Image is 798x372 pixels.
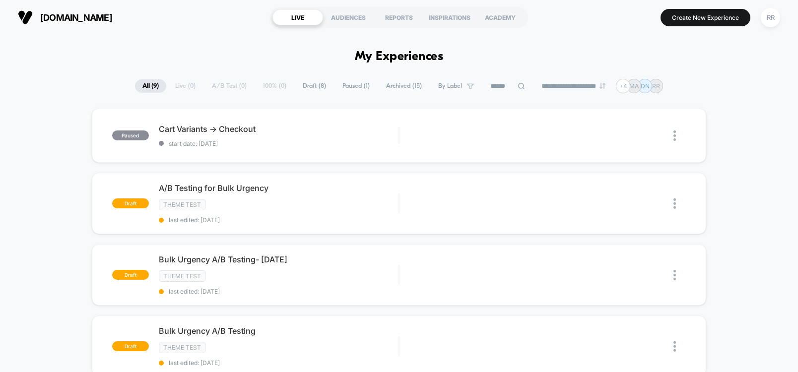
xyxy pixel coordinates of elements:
span: All ( 9 ) [135,79,166,93]
button: [DOMAIN_NAME] [15,9,115,25]
span: A/B Testing for Bulk Urgency [159,183,399,193]
p: MA [629,82,639,90]
span: By Label [438,82,462,90]
div: INSPIRATIONS [424,9,475,25]
h1: My Experiences [355,50,444,64]
span: start date: [DATE] [159,140,399,147]
span: last edited: [DATE] [159,359,399,367]
div: LIVE [272,9,323,25]
p: RR [652,82,660,90]
span: last edited: [DATE] [159,216,399,224]
span: paused [112,130,149,140]
span: Bulk Urgency A/B Testing- [DATE] [159,254,399,264]
img: close [673,198,676,209]
span: Theme Test [159,270,205,282]
span: draft [112,198,149,208]
img: close [673,130,676,141]
div: REPORTS [374,9,424,25]
div: AUDIENCES [323,9,374,25]
img: close [673,341,676,352]
span: Theme Test [159,342,205,353]
span: Theme Test [159,199,205,210]
button: Create New Experience [661,9,750,26]
img: close [673,270,676,280]
span: last edited: [DATE] [159,288,399,295]
span: Paused ( 1 ) [335,79,377,93]
div: + 4 [616,79,630,93]
div: ACADEMY [475,9,526,25]
span: [DOMAIN_NAME] [40,12,112,23]
span: Archived ( 15 ) [379,79,429,93]
span: Bulk Urgency A/B Testing [159,326,399,336]
div: RR [761,8,780,27]
p: DN [641,82,650,90]
span: Cart Variants -> Checkout [159,124,399,134]
img: Visually logo [18,10,33,25]
button: RR [758,7,783,28]
span: Draft ( 8 ) [295,79,333,93]
span: draft [112,270,149,280]
span: draft [112,341,149,351]
img: end [599,83,605,89]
